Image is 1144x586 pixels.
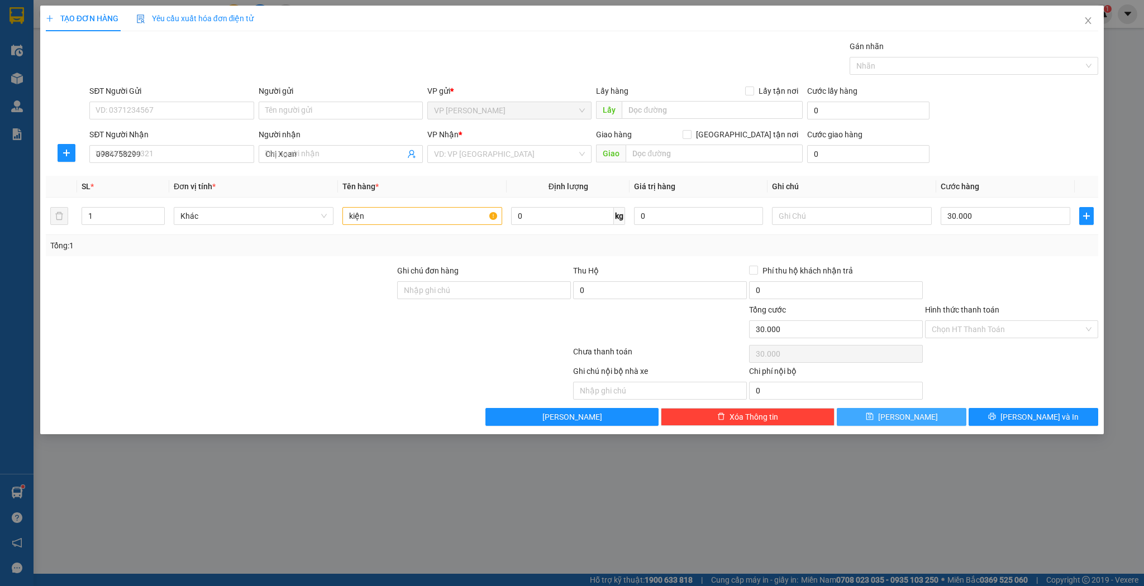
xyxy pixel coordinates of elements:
input: Cước giao hàng [807,145,929,163]
input: VD: Bàn, Ghế [342,207,502,225]
span: [PERSON_NAME] và In [1000,411,1079,423]
span: [GEOGRAPHIC_DATA] tận nơi [692,128,803,141]
span: Thu Hộ [573,266,599,275]
input: Dọc đường [622,101,803,119]
span: Xóa Thông tin [730,411,778,423]
button: Close [1072,6,1104,37]
div: Tổng: 1 [50,239,442,252]
span: plus [1080,212,1094,220]
span: Tổng cước [749,305,786,314]
input: 0 [634,207,763,225]
span: close [1084,16,1093,25]
label: Ghi chú đơn hàng [397,266,459,275]
label: Gán nhãn [850,42,884,51]
span: TẠO ĐƠN HÀNG [46,14,118,23]
span: [PERSON_NAME] [542,411,602,423]
div: Ghi chú nội bộ nhà xe [573,365,747,382]
th: Ghi chú [768,176,936,198]
label: Cước lấy hàng [807,87,857,95]
input: Dọc đường [626,145,803,162]
div: Chi phí nội bộ [749,365,923,382]
input: Ghi Chú [772,207,932,225]
span: Cước hàng [941,182,979,191]
input: Nhập ghi chú [573,382,747,400]
button: delete [50,207,68,225]
div: SĐT Người Nhận [89,128,254,141]
button: [PERSON_NAME] [485,408,659,426]
img: icon [136,15,145,23]
span: Định lượng [549,182,588,191]
span: VP Nhận [427,130,459,139]
div: Người gửi [259,85,423,97]
span: Giao hàng [596,130,632,139]
span: SL [82,182,90,191]
button: deleteXóa Thông tin [661,408,835,426]
span: Đơn vị tính [174,182,216,191]
span: printer [988,412,996,421]
button: save[PERSON_NAME] [837,408,966,426]
div: SĐT Người Gửi [89,85,254,97]
span: Giá trị hàng [634,182,675,191]
label: Cước giao hàng [807,130,862,139]
span: delete [717,412,725,421]
div: Chưa thanh toán [572,345,748,365]
span: Yêu cầu xuất hóa đơn điện tử [136,14,254,23]
span: Khác [180,208,327,224]
span: VP Ngọc Hồi [434,102,585,119]
button: plus [1079,207,1094,225]
span: save [866,412,874,421]
span: Giao [596,145,626,162]
span: plus [58,148,75,157]
div: VP gửi [427,85,592,97]
span: Tên hàng [342,182,379,191]
input: Cước lấy hàng [807,102,929,119]
span: kg [614,207,625,225]
input: Ghi chú đơn hàng [397,281,571,299]
button: printer[PERSON_NAME] và In [969,408,1098,426]
span: Phí thu hộ khách nhận trả [758,265,857,277]
span: Lấy [596,101,622,119]
span: [PERSON_NAME] [878,411,938,423]
div: Người nhận [259,128,423,141]
span: Lấy hàng [596,87,628,95]
button: plus [58,144,75,162]
span: Lấy tận nơi [754,85,803,97]
label: Hình thức thanh toán [925,305,999,314]
span: plus [46,15,54,22]
span: user-add [407,150,416,158]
